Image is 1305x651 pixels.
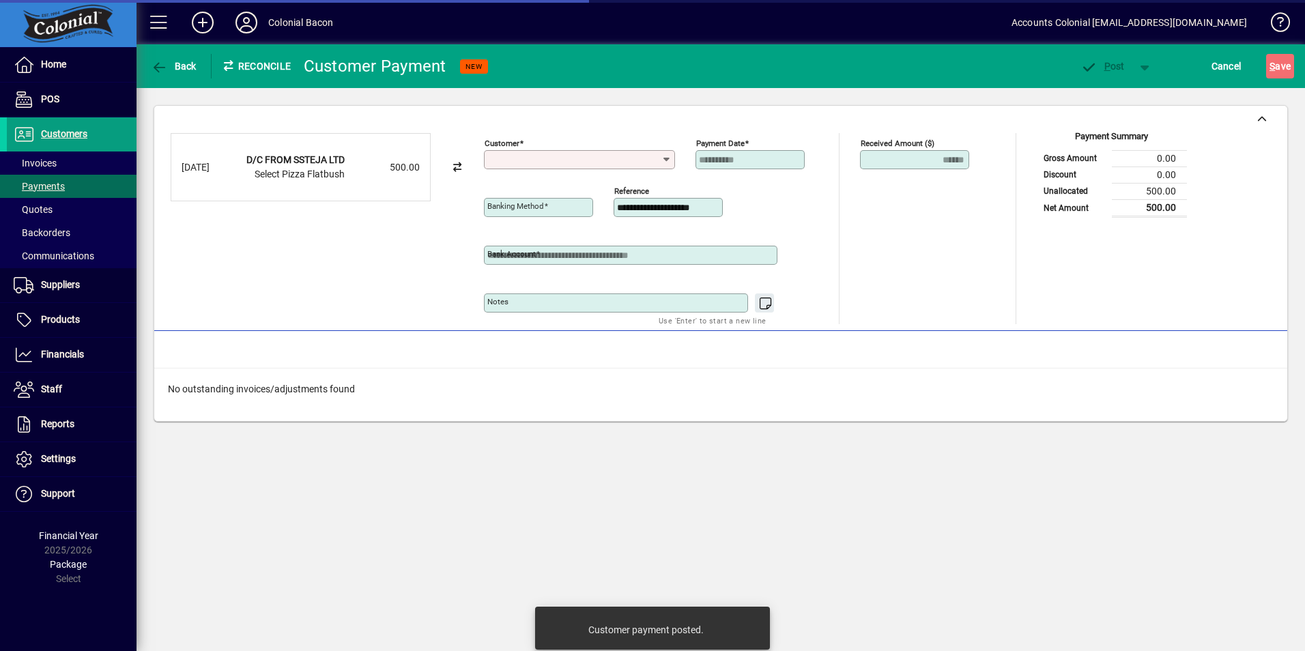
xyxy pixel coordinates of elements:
span: P [1104,61,1110,72]
span: Invoices [14,158,57,169]
div: Colonial Bacon [268,12,333,33]
span: Cancel [1211,55,1242,77]
td: Net Amount [1037,199,1112,216]
td: Gross Amount [1037,150,1112,167]
span: Products [41,314,80,325]
a: Support [7,477,137,511]
strong: D/C FROM SSTEJA LTD [246,154,345,165]
td: Unallocated [1037,183,1112,199]
td: 500.00 [1112,183,1187,199]
span: Suppliers [41,279,80,290]
div: No outstanding invoices/adjustments found [154,368,1287,410]
span: Support [41,488,75,499]
app-page-summary-card: Payment Summary [1037,133,1187,218]
span: Financials [41,349,84,360]
mat-label: Payment Date [696,139,745,148]
span: Select Pizza Flatbush [255,169,345,179]
a: Communications [7,244,137,267]
a: Invoices [7,151,137,175]
a: Staff [7,373,137,407]
mat-label: Reference [614,186,649,196]
span: Package [50,559,87,570]
div: [DATE] [182,160,236,175]
button: Save [1266,54,1294,78]
td: 0.00 [1112,150,1187,167]
span: Staff [41,384,62,394]
a: POS [7,83,137,117]
span: Back [151,61,197,72]
a: Reports [7,407,137,442]
a: Suppliers [7,268,137,302]
span: Backorders [14,227,70,238]
span: Quotes [14,204,53,215]
div: Customer payment posted. [588,623,704,637]
mat-label: Customer [485,139,519,148]
div: Reconcile [212,55,293,77]
span: ost [1080,61,1125,72]
td: 0.00 [1112,167,1187,183]
button: Add [181,10,225,35]
button: Cancel [1208,54,1245,78]
mat-label: Notes [487,297,508,306]
a: Backorders [7,221,137,244]
div: 500.00 [352,160,420,175]
a: Products [7,303,137,337]
span: Reports [41,418,74,429]
span: Home [41,59,66,70]
span: POS [41,93,59,104]
td: 500.00 [1112,199,1187,216]
span: Payments [14,181,65,192]
span: Financial Year [39,530,98,541]
a: Financials [7,338,137,372]
span: ave [1270,55,1291,77]
span: NEW [465,62,483,71]
div: Accounts Colonial [EMAIL_ADDRESS][DOMAIN_NAME] [1012,12,1247,33]
a: Quotes [7,198,137,221]
a: Settings [7,442,137,476]
span: Settings [41,453,76,464]
mat-label: Bank Account [487,249,536,259]
app-page-header-button: Back [137,54,212,78]
div: Customer Payment [304,55,446,77]
div: Payment Summary [1037,130,1187,150]
a: Knowledge Base [1261,3,1288,47]
td: Discount [1037,167,1112,183]
button: Back [147,54,200,78]
mat-label: Banking method [487,201,544,211]
mat-hint: Use 'Enter' to start a new line [659,313,766,328]
a: Home [7,48,137,82]
button: Post [1074,54,1132,78]
span: Customers [41,128,87,139]
span: S [1270,61,1275,72]
button: Profile [225,10,268,35]
a: Payments [7,175,137,198]
span: Communications [14,250,94,261]
mat-label: Received Amount ($) [861,139,934,148]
